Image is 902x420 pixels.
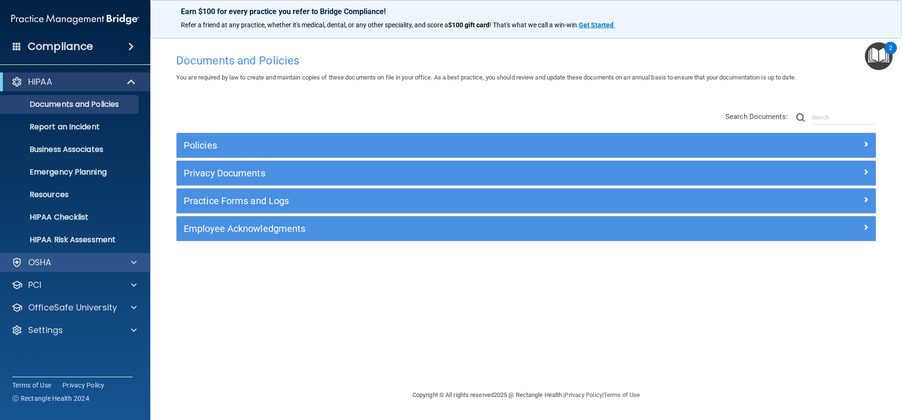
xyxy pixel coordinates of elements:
[6,190,134,199] p: Resources
[6,145,134,154] p: Business Associates
[181,7,871,16] p: Earn $100 for every practice you refer to Bridge Compliance!
[184,223,694,234] h5: Employee Acknowledgments
[28,40,93,53] h4: Compliance
[6,100,134,109] p: Documents and Policies
[28,325,63,336] p: Settings
[579,21,615,29] a: Get Started
[579,21,614,29] strong: Get Started
[28,257,52,268] p: OSHA
[176,74,796,81] span: You are required by law to create and maintain copies of these documents on file in your office. ...
[11,325,137,336] a: Settings
[889,48,892,60] div: 2
[184,138,869,153] a: Policies
[355,380,698,410] div: Copyright © All rights reserved 2025 @ Rectangle Health | |
[11,76,136,87] a: HIPAA
[184,196,694,206] h5: Practice Forms and Logs
[6,235,134,245] p: HIPAA Risk Assessment
[865,42,893,70] button: Open Resource Center, 2 new notifications
[184,193,869,208] a: Practice Forms and Logs
[62,380,105,390] a: Privacy Policy
[11,10,139,29] img: PMB logo
[812,111,876,125] input: Search
[184,221,869,236] a: Employee Acknowledgments
[565,391,602,398] a: Privacy Policy
[12,380,51,390] a: Terms of Use
[12,394,89,403] span: Ⓒ Rectangle Health 2024
[6,122,134,132] p: Report an Incident
[28,76,52,87] p: HIPAA
[604,391,640,398] a: Terms of Use
[176,55,876,67] h4: Documents and Policies
[796,113,805,122] img: ic-search.3b580494.png
[11,279,137,291] a: PCI
[184,166,869,181] a: Privacy Documents
[448,21,490,29] strong: $100 gift card
[11,302,137,313] a: OfficeSafe University
[6,167,134,177] p: Emergency Planning
[725,112,788,121] span: Search Documents:
[28,302,117,313] p: OfficeSafe University
[6,213,134,222] p: HIPAA Checklist
[181,21,448,29] span: Refer a friend at any practice, whether it's medical, dental, or any other speciality, and score a
[490,21,579,29] span: ! That's what we call a win-win.
[184,140,694,151] h5: Policies
[28,279,41,291] p: PCI
[11,257,137,268] a: OSHA
[184,168,694,178] h5: Privacy Documents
